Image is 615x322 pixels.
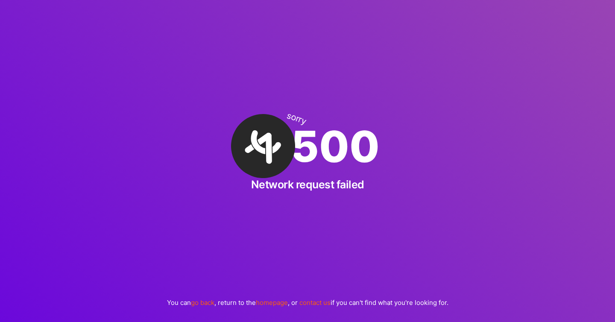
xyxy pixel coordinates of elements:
[167,298,448,307] p: You can , return to the , or if you can't find what you're looking for.
[220,103,306,189] img: A·Team
[256,299,288,307] a: homepage
[191,299,214,307] a: go back
[235,114,380,178] div: 500
[286,111,307,126] div: sorry
[299,299,331,307] a: contact us
[251,178,364,191] h2: Network request failed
